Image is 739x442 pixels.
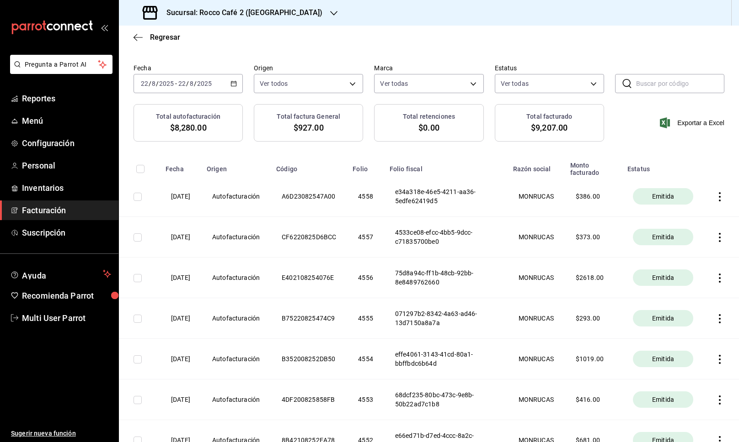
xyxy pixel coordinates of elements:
button: Exportar a Excel [662,117,724,128]
label: Origen [254,65,363,71]
span: $9,207.00 [531,121,568,134]
input: -- [189,80,194,87]
th: Código [271,156,347,176]
label: Estatus [495,65,604,71]
span: $0.00 [418,121,439,134]
span: Menú [22,115,111,127]
h3: Total autofacturación [156,112,220,121]
th: [DATE] [160,217,201,258]
th: Autofacturación [201,298,271,339]
th: $ 373.00 [565,217,622,258]
button: Regresar [134,33,180,42]
th: 75d8a94c-ff1b-48cb-92bb-8e8489762660 [384,258,508,298]
button: Pregunta a Parrot AI [10,55,112,74]
th: MONRUCAS [508,379,565,420]
h3: Total retenciones [403,112,455,121]
th: [DATE] [160,379,201,420]
input: -- [178,80,186,87]
th: Autofacturación [201,217,271,258]
th: Estatus [622,156,704,176]
span: Emitida [648,354,678,363]
span: Facturación [22,204,111,216]
th: [DATE] [160,298,201,339]
th: Autofacturación [201,339,271,379]
span: Configuración [22,137,111,149]
span: Ayuda [22,268,99,279]
th: 4DF200825858FB [271,379,347,420]
th: $ 386.00 [565,176,622,217]
h3: Sucursal: Rocco Café 2 ([GEOGRAPHIC_DATA]) [159,7,323,18]
th: MONRUCAS [508,217,565,258]
span: Ver todos [260,79,288,88]
span: Multi User Parrot [22,312,111,324]
span: / [149,80,151,87]
th: 68dcf235-80bc-473c-9e8b-50b22ad7c1b8 [384,379,508,420]
th: 4557 [347,217,384,258]
th: Folio fiscal [384,156,508,176]
th: $ 1019.00 [565,339,622,379]
h3: Total facturado [526,112,572,121]
span: Reportes [22,92,111,105]
th: 4554 [347,339,384,379]
span: / [156,80,159,87]
span: Emitida [648,192,678,201]
label: Marca [374,65,483,71]
th: $ 293.00 [565,298,622,339]
span: Inventarios [22,182,111,194]
input: Buscar por código [636,74,724,93]
span: Emitida [648,395,678,404]
label: Fecha [134,65,243,71]
input: -- [151,80,156,87]
th: $ 2618.00 [565,258,622,298]
input: ---- [159,80,174,87]
th: MONRUCAS [508,176,565,217]
th: Fecha [160,156,201,176]
th: $ 416.00 [565,379,622,420]
span: Personal [22,159,111,172]
th: CF6220825D6BCC [271,217,347,258]
input: ---- [197,80,212,87]
th: MONRUCAS [508,258,565,298]
span: / [194,80,197,87]
span: Ver todas [501,79,529,88]
span: Emitida [648,232,678,242]
th: 4533ce08-efcc-4bb5-9dcc-c71835700be0 [384,217,508,258]
th: Autofacturación [201,176,271,217]
input: -- [140,80,149,87]
th: 4556 [347,258,384,298]
h3: Total factura General [277,112,340,121]
th: Autofacturación [201,379,271,420]
th: [DATE] [160,339,201,379]
th: Razón social [508,156,565,176]
th: MONRUCAS [508,339,565,379]
span: Regresar [150,33,180,42]
span: Recomienda Parrot [22,289,111,302]
span: / [186,80,189,87]
span: Pregunta a Parrot AI [25,60,98,69]
th: 071297b2-8342-4a63-ad46-13d7150a8a7a [384,298,508,339]
th: 4558 [347,176,384,217]
th: 4555 [347,298,384,339]
th: [DATE] [160,258,201,298]
th: Autofacturación [201,258,271,298]
th: 4553 [347,379,384,420]
span: $927.00 [294,121,324,134]
button: open_drawer_menu [101,24,108,31]
th: A6D23082547A00 [271,176,347,217]
th: Folio [347,156,384,176]
th: [DATE] [160,176,201,217]
th: Origen [201,156,271,176]
th: B75220825474C9 [271,298,347,339]
a: Pregunta a Parrot AI [6,66,112,76]
span: - [175,80,177,87]
th: B352008252DB50 [271,339,347,379]
span: Suscripción [22,226,111,239]
span: Sugerir nueva función [11,429,111,438]
th: E402108254076E [271,258,347,298]
th: e34a318e-46e5-4211-aa36-5edfe62419d5 [384,176,508,217]
span: $8,280.00 [170,121,207,134]
th: effe4061-3143-41cd-80a1-bbffbdc6b64d [384,339,508,379]
th: MONRUCAS [508,298,565,339]
th: Monto facturado [565,156,622,176]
